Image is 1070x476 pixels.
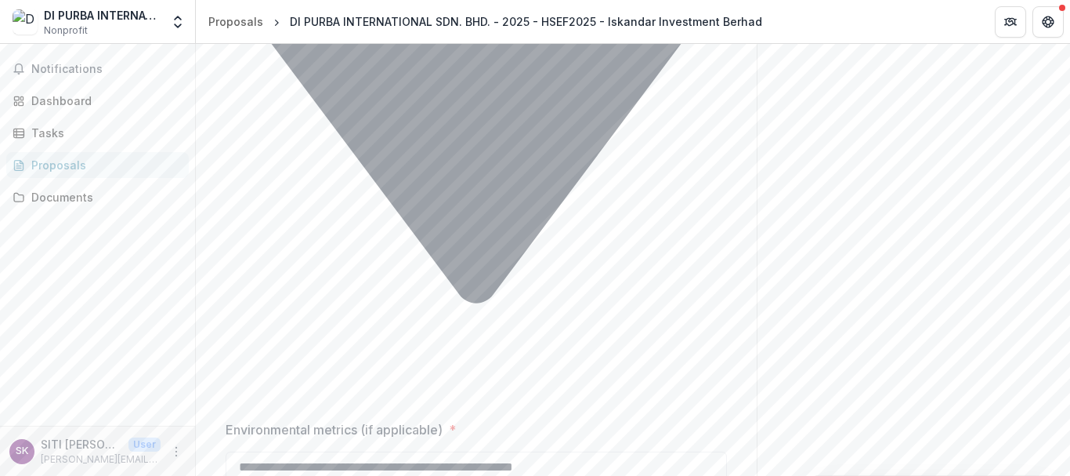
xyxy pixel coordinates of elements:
a: Documents [6,184,189,210]
div: Tasks [31,125,176,141]
p: [PERSON_NAME][EMAIL_ADDRESS][DOMAIN_NAME] [41,452,161,467]
button: More [167,442,186,461]
button: Open entity switcher [167,6,189,38]
button: Get Help [1032,6,1064,38]
nav: breadcrumb [202,10,768,33]
button: Partners [995,6,1026,38]
span: Notifications [31,63,183,76]
button: Notifications [6,56,189,82]
div: SITI AMELIA BINTI KASSIM [16,446,28,456]
div: Documents [31,189,176,205]
div: DI PURBA INTERNATIONAL SDN. BHD. [44,7,161,24]
div: Dashboard [31,93,176,109]
div: DI PURBA INTERNATIONAL SDN. BHD. - 2025 - HSEF2025 - Iskandar Investment Berhad [290,13,762,30]
span: Nonprofit [44,24,88,38]
div: Proposals [208,13,263,30]
p: SITI [PERSON_NAME] [PERSON_NAME] [41,436,122,452]
p: User [128,438,161,452]
p: Environmental metrics (if applicable) [226,420,443,439]
a: Tasks [6,120,189,146]
a: Dashboard [6,88,189,114]
div: Proposals [31,157,176,173]
a: Proposals [6,152,189,178]
a: Proposals [202,10,269,33]
img: DI PURBA INTERNATIONAL SDN. BHD. [13,9,38,35]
